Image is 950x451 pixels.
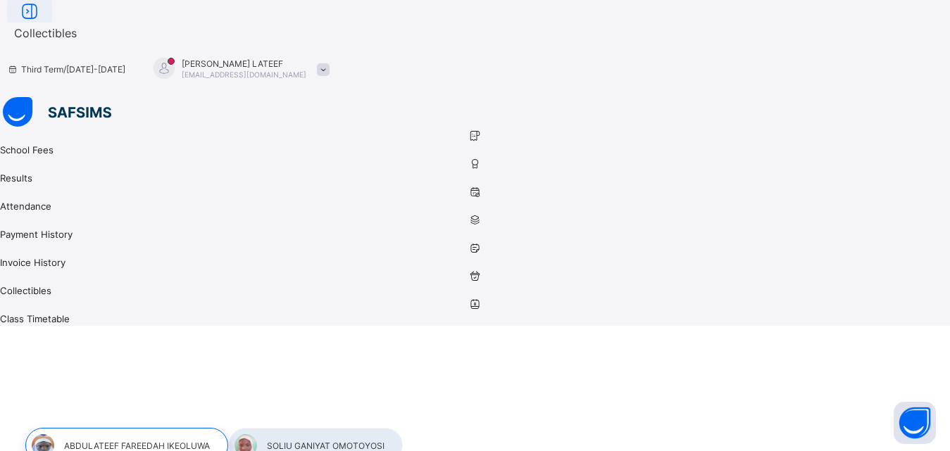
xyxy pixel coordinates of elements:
[14,26,77,40] span: Collectibles
[894,402,936,444] button: Open asap
[3,97,111,127] img: safsims
[182,58,306,69] span: [PERSON_NAME] LATEEF
[139,58,337,81] div: IDRISLATEEF
[182,70,306,79] span: [EMAIL_ADDRESS][DOMAIN_NAME]
[7,64,125,75] span: session/term information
